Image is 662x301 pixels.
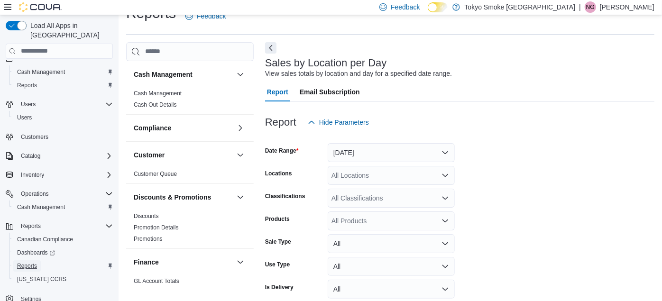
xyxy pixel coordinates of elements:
span: Reports [13,260,113,272]
button: Inventory [17,169,48,181]
div: Customer [126,168,254,183]
label: Classifications [265,192,305,200]
a: GL Account Totals [134,278,179,284]
h3: Sales by Location per Day [265,57,387,69]
span: Cash Management [17,203,65,211]
button: Finance [235,256,246,268]
span: Inventory [21,171,44,179]
button: Customer [235,149,246,161]
span: Customer Queue [134,170,177,178]
button: Operations [17,188,53,200]
button: Cash Management [9,201,117,214]
img: Cova [19,2,62,12]
button: Canadian Compliance [9,233,117,246]
a: Reports [13,260,41,272]
button: Discounts & Promotions [134,192,233,202]
button: Hide Parameters [304,113,373,132]
p: [PERSON_NAME] [600,1,654,13]
button: Reports [9,259,117,273]
button: Cash Management [9,65,117,79]
label: Products [265,215,290,223]
span: Cash Management [13,201,113,213]
a: Customers [17,131,52,143]
a: Promotion Details [134,224,179,231]
span: Dashboards [13,247,113,258]
button: All [328,234,455,253]
span: Catalog [17,150,113,162]
button: Open list of options [441,217,449,225]
span: Canadian Compliance [17,236,73,243]
a: Feedback [182,7,230,26]
a: Cash Management [13,201,69,213]
input: Dark Mode [428,2,448,12]
span: Cash Management [13,66,113,78]
button: All [328,257,455,276]
a: Promotions [134,236,163,242]
h3: Cash Management [134,70,193,79]
button: Users [2,98,117,111]
h3: Customer [134,150,165,160]
label: Date Range [265,147,299,155]
button: Inventory [2,168,117,182]
span: NG [586,1,595,13]
label: Is Delivery [265,283,294,291]
a: Dashboards [13,247,59,258]
button: Catalog [2,149,117,163]
button: Compliance [235,122,246,134]
label: Sale Type [265,238,291,246]
button: Finance [134,257,233,267]
button: Discounts & Promotions [235,192,246,203]
a: Cash Out Details [134,101,177,108]
a: [US_STATE] CCRS [13,274,70,285]
h3: Discounts & Promotions [134,192,211,202]
span: Cash Management [17,68,65,76]
div: Cash Management [126,88,254,114]
span: Users [13,112,113,123]
a: Canadian Compliance [13,234,77,245]
span: Reports [17,262,37,270]
span: Discounts [134,212,159,220]
button: Cash Management [134,70,233,79]
span: Users [21,100,36,108]
span: Inventory [17,169,113,181]
div: Nadine Guindon [585,1,596,13]
a: Reports [13,80,41,91]
button: Reports [17,220,45,232]
button: Users [17,99,39,110]
button: Open list of options [441,194,449,202]
span: Reports [17,220,113,232]
button: Catalog [17,150,44,162]
span: Report [267,82,288,101]
span: Users [17,99,113,110]
span: Catalog [21,152,40,160]
span: Cash Out Details [134,101,177,109]
span: [US_STATE] CCRS [17,275,66,283]
span: Feedback [197,11,226,21]
span: Promotions [134,235,163,243]
button: Compliance [134,123,233,133]
span: Reports [21,222,41,230]
p: | [579,1,581,13]
span: Dashboards [17,249,55,256]
span: Customers [17,131,113,143]
span: Reports [13,80,113,91]
span: Canadian Compliance [13,234,113,245]
a: Cash Management [134,90,182,97]
span: GL Account Totals [134,277,179,285]
button: Open list of options [441,172,449,179]
button: [DATE] [328,143,455,162]
span: Customers [21,133,48,141]
a: Customer Queue [134,171,177,177]
div: Discounts & Promotions [126,210,254,248]
span: Hide Parameters [319,118,369,127]
span: Feedback [391,2,420,12]
button: Customers [2,130,117,144]
label: Use Type [265,261,290,268]
span: Washington CCRS [13,274,113,285]
a: Discounts [134,213,159,219]
button: Next [265,42,276,54]
div: View sales totals by location and day for a specified date range. [265,69,452,79]
span: Load All Apps in [GEOGRAPHIC_DATA] [27,21,113,40]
